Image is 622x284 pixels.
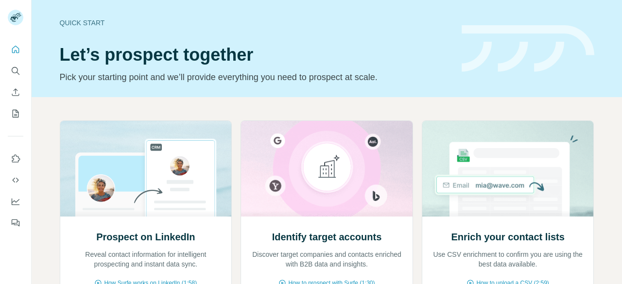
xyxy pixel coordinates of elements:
[60,45,450,65] h1: Let’s prospect together
[60,121,232,217] img: Prospect on LinkedIn
[8,41,23,58] button: Quick start
[422,121,594,217] img: Enrich your contact lists
[70,250,222,269] p: Reveal contact information for intelligent prospecting and instant data sync.
[251,250,403,269] p: Discover target companies and contacts enriched with B2B data and insights.
[8,214,23,232] button: Feedback
[241,121,413,217] img: Identify target accounts
[8,84,23,101] button: Enrich CSV
[96,230,195,244] h2: Prospect on LinkedIn
[462,25,594,72] img: banner
[451,230,564,244] h2: Enrich your contact lists
[8,105,23,122] button: My lists
[8,193,23,210] button: Dashboard
[8,171,23,189] button: Use Surfe API
[8,150,23,167] button: Use Surfe on LinkedIn
[8,62,23,80] button: Search
[432,250,584,269] p: Use CSV enrichment to confirm you are using the best data available.
[272,230,382,244] h2: Identify target accounts
[60,70,450,84] p: Pick your starting point and we’ll provide everything you need to prospect at scale.
[60,18,450,28] div: Quick start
